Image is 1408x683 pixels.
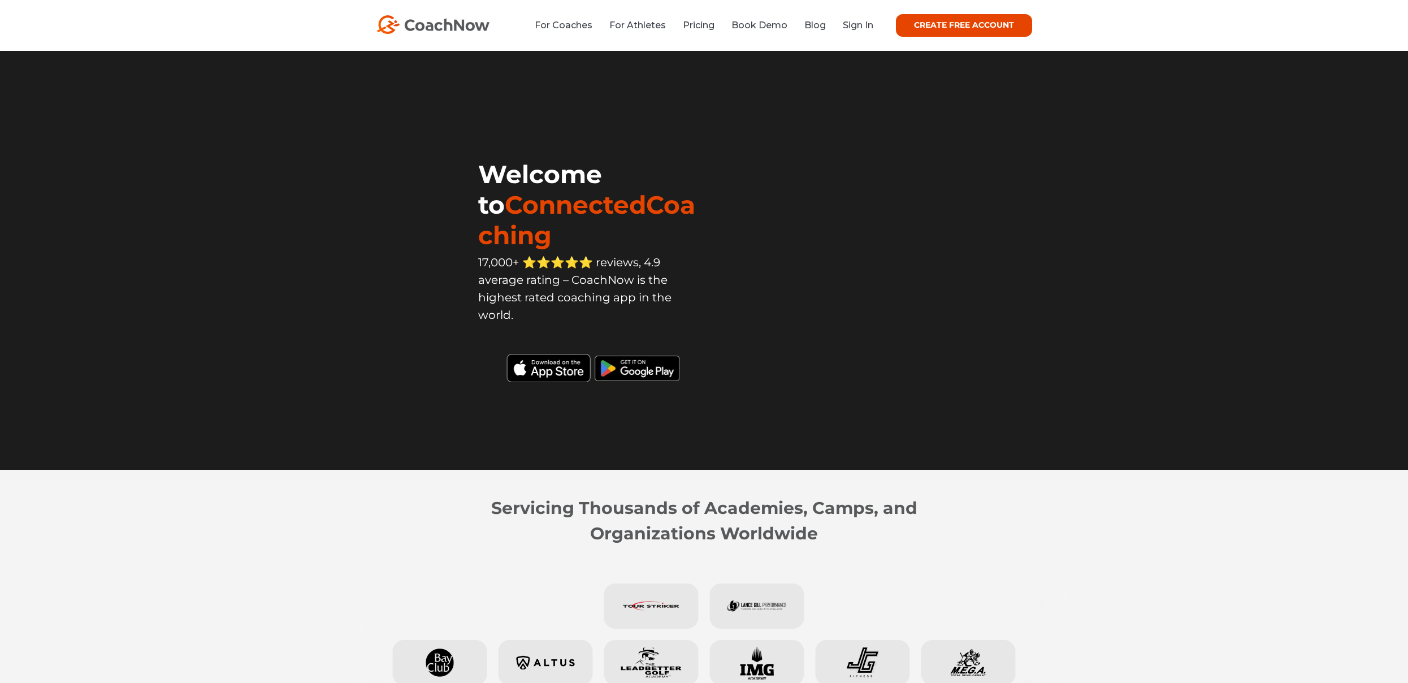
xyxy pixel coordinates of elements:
a: Pricing [683,20,714,31]
span: 17,000+ ⭐️⭐️⭐️⭐️⭐️ reviews, 4.9 average rating – CoachNow is the highest rated coaching app in th... [478,256,671,322]
img: CoachNow Logo [376,15,489,34]
a: Book Demo [731,20,787,31]
img: Black Download CoachNow on the App Store Button [478,348,704,382]
a: For Athletes [609,20,666,31]
a: CREATE FREE ACCOUNT [896,14,1032,37]
a: Sign In [843,20,873,31]
a: Blog [804,20,826,31]
span: ConnectedCoaching [478,189,695,250]
h1: Welcome to [478,159,704,250]
a: For Coaches [535,20,592,31]
strong: Servicing Thousands of Academies, Camps, and Organizations Worldwide [491,498,917,544]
